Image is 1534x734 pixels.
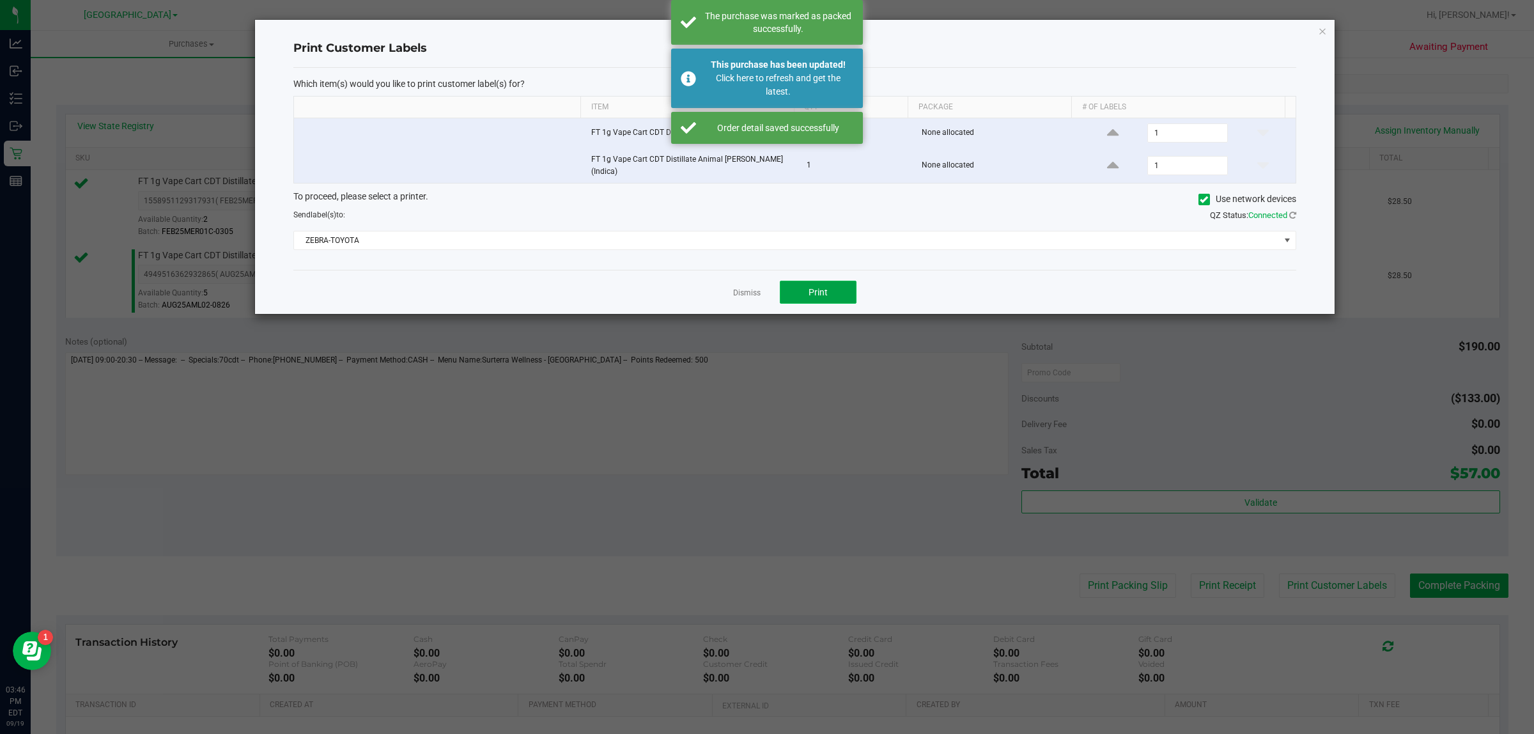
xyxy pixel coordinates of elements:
td: FT 1g Vape Cart CDT Distillate Mercury Rising (Hybrid) [584,118,799,148]
div: Click here to refresh and get the latest. [703,72,853,98]
h4: Print Customer Labels [293,40,1296,57]
td: None allocated [914,148,1080,183]
th: Item [580,97,794,118]
span: Print [809,287,828,297]
td: None allocated [914,118,1080,148]
p: Which item(s) would you like to print customer label(s) for? [293,78,1296,90]
span: QZ Status: [1210,210,1296,220]
span: label(s) [311,210,336,219]
div: Order detail saved successfully [703,121,853,134]
iframe: Resource center unread badge [38,630,53,645]
th: Package [908,97,1071,118]
div: The purchase was marked as packed successfully. [703,10,853,35]
th: # of labels [1071,97,1285,118]
button: Print [780,281,856,304]
td: 1 [799,148,915,183]
label: Use network devices [1198,192,1296,206]
span: ZEBRA-TOYOTA [294,231,1280,249]
span: Send to: [293,210,345,219]
div: This purchase has been updated! [703,58,853,72]
span: Connected [1248,210,1287,220]
iframe: Resource center [13,632,51,670]
div: To proceed, please select a printer. [284,190,1306,209]
a: Dismiss [733,288,761,299]
td: FT 1g Vape Cart CDT Distillate Animal [PERSON_NAME] (Indica) [584,148,799,183]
